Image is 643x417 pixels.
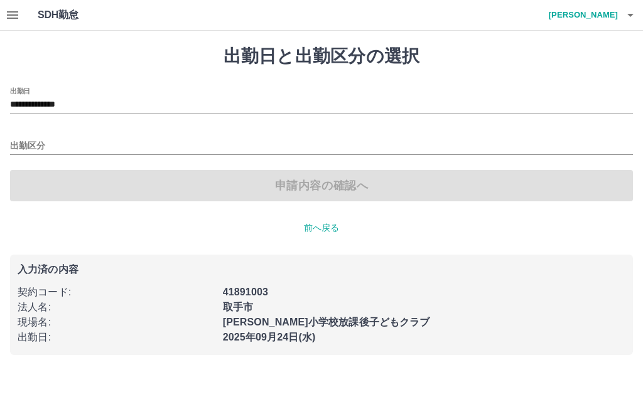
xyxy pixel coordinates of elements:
b: [PERSON_NAME]小学校放課後子どもクラブ [223,317,430,327]
p: 出勤日 : [18,330,215,345]
b: 取手市 [223,302,253,312]
p: 法人名 : [18,300,215,315]
p: 前へ戻る [10,221,633,235]
b: 41891003 [223,287,268,297]
b: 2025年09月24日(水) [223,332,316,342]
label: 出勤日 [10,86,30,95]
p: 現場名 : [18,315,215,330]
h1: 出勤日と出勤区分の選択 [10,46,633,67]
p: 入力済の内容 [18,265,625,275]
p: 契約コード : [18,285,215,300]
